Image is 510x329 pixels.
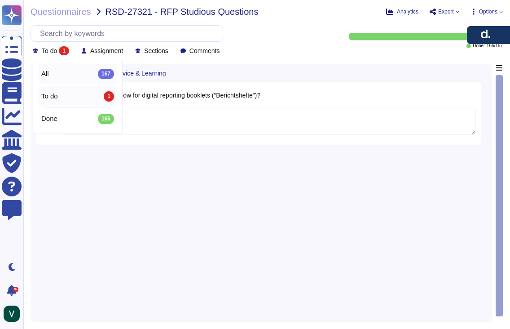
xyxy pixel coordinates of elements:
div: 166 [98,114,114,124]
span: To do [41,92,58,100]
div: To do [41,91,114,101]
input: Search by keywords [35,26,223,41]
span: Questionnaires [31,7,91,16]
span: Is there a workflow for digital reporting booklets (“Berichtshefte”)? [79,92,260,99]
div: All [38,64,118,84]
div: Done [38,109,118,129]
div: 9+ [13,287,18,292]
span: Done [41,115,57,123]
span: To do [42,48,57,54]
span: Export [438,9,454,14]
div: Done [41,114,114,124]
button: Analytics [386,8,418,15]
span: Analytics [397,9,418,14]
div: To do [38,86,118,107]
span: RSD-27321 - RFP Studious Questions [106,7,259,16]
span: Options [479,9,497,14]
button: user [2,304,26,324]
div: 1 [104,91,114,101]
div: All [41,69,114,79]
div: 167 [98,69,114,79]
div: 1 [59,46,69,55]
img: user [4,306,20,322]
span: Sections [144,48,168,54]
span: 166 / 167 [487,44,503,48]
span: All [41,70,49,78]
span: Done: [473,44,485,48]
span: Assignment [90,48,123,54]
span: Comments [189,48,220,54]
